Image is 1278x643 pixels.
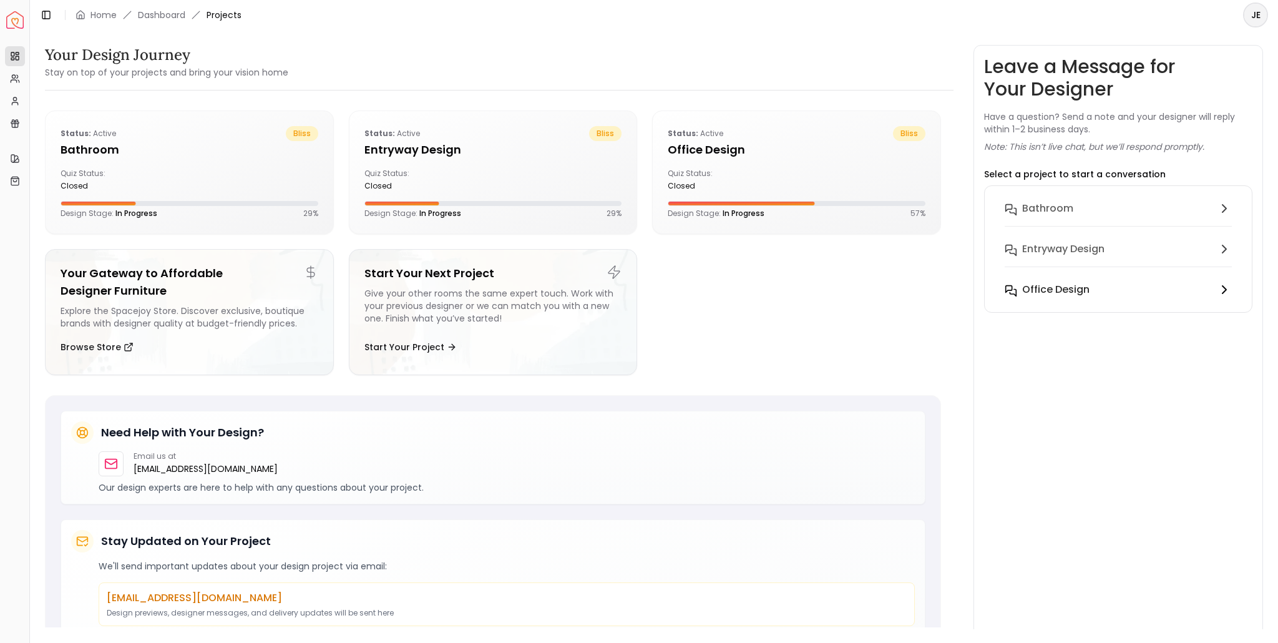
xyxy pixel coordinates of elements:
span: bliss [589,126,622,141]
p: 29 % [607,209,622,218]
h5: Office design [668,141,925,159]
div: Quiz Status: [668,169,791,191]
h5: Need Help with Your Design? [101,424,264,441]
h6: Bathroom [1022,201,1073,216]
div: closed [364,181,488,191]
p: Select a project to start a conversation [984,168,1166,180]
p: [EMAIL_ADDRESS][DOMAIN_NAME] [107,591,907,606]
a: Home [90,9,117,21]
img: Spacejoy Logo [6,11,24,29]
b: Status: [668,128,698,139]
small: Stay on top of your projects and bring your vision home [45,66,288,79]
button: Bathroom [995,196,1242,237]
span: bliss [286,126,318,141]
p: Have a question? Send a note and your designer will reply within 1–2 business days. [984,110,1252,135]
p: active [668,126,723,141]
button: Start Your Project [364,335,457,360]
h5: Start Your Next Project [364,265,622,282]
span: In Progress [723,208,764,218]
div: Quiz Status: [61,169,184,191]
a: Spacejoy [6,11,24,29]
p: Design previews, designer messages, and delivery updates will be sent here [107,608,907,618]
div: Explore the Spacejoy Store. Discover exclusive, boutique brands with designer quality at budget-f... [61,305,318,330]
p: 29 % [303,209,318,218]
span: Projects [207,9,241,21]
p: Design Stage: [364,209,461,218]
h5: Stay Updated on Your Project [101,533,271,550]
span: JE [1244,4,1267,26]
div: Quiz Status: [364,169,488,191]
div: closed [668,181,791,191]
p: active [364,126,420,141]
p: active [61,126,116,141]
a: [EMAIL_ADDRESS][DOMAIN_NAME] [134,461,278,476]
h3: Your Design Journey [45,45,288,65]
button: JE [1243,2,1268,27]
p: Email us at [134,451,278,461]
div: closed [61,181,184,191]
h6: entryway design [1022,242,1105,257]
b: Status: [61,128,91,139]
p: We'll send important updates about your design project via email: [99,560,915,572]
p: Note: This isn’t live chat, but we’ll respond promptly. [984,140,1204,153]
p: Design Stage: [668,209,764,218]
h5: Your Gateway to Affordable Designer Furniture [61,265,318,300]
button: Office design [995,277,1242,302]
button: entryway design [995,237,1242,277]
a: Your Gateway to Affordable Designer FurnitureExplore the Spacejoy Store. Discover exclusive, bout... [45,249,334,375]
span: bliss [893,126,925,141]
p: Design Stage: [61,209,157,218]
div: Give your other rooms the same expert touch. Work with your previous designer or we can match you... [364,287,622,330]
p: 57 % [910,209,925,218]
span: In Progress [115,208,157,218]
nav: breadcrumb [76,9,241,21]
h5: Bathroom [61,141,318,159]
b: Status: [364,128,395,139]
h5: entryway design [364,141,622,159]
a: Dashboard [138,9,185,21]
h6: Office design [1022,282,1090,297]
h3: Leave a Message for Your Designer [984,56,1252,101]
p: Our design experts are here to help with any questions about your project. [99,481,915,494]
a: Start Your Next ProjectGive your other rooms the same expert touch. Work with your previous desig... [349,249,638,375]
button: Browse Store [61,335,134,360]
span: In Progress [419,208,461,218]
